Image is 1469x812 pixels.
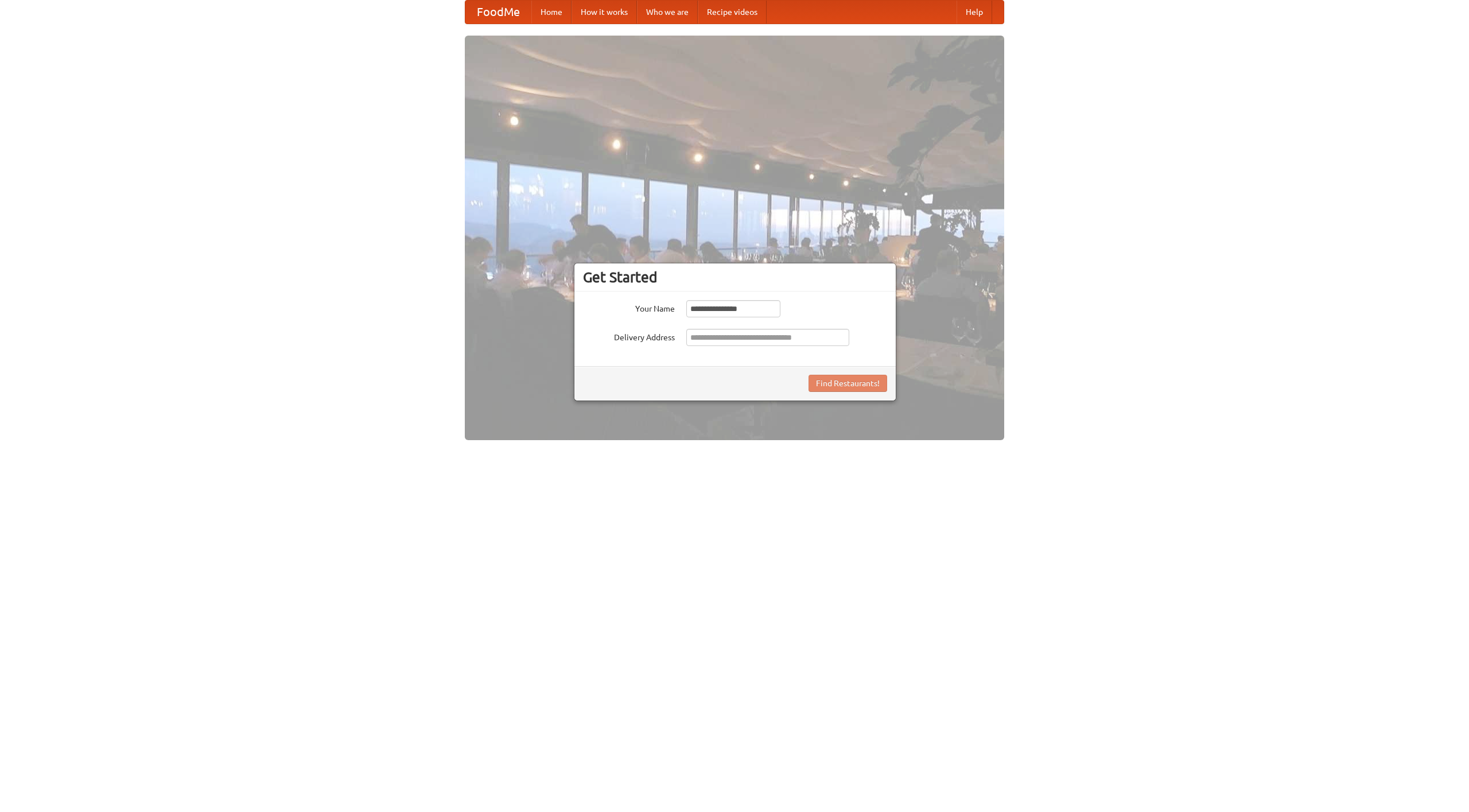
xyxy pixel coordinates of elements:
a: FoodMe [465,1,531,24]
button: Find Restaurants! [809,375,887,392]
label: Delivery Address [583,329,675,343]
a: Recipe videos [698,1,767,24]
a: Who we are [637,1,698,24]
h3: Get Started [583,269,887,286]
label: Your Name [583,300,675,314]
a: Help [957,1,992,24]
a: Home [531,1,572,24]
a: How it works [572,1,637,24]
